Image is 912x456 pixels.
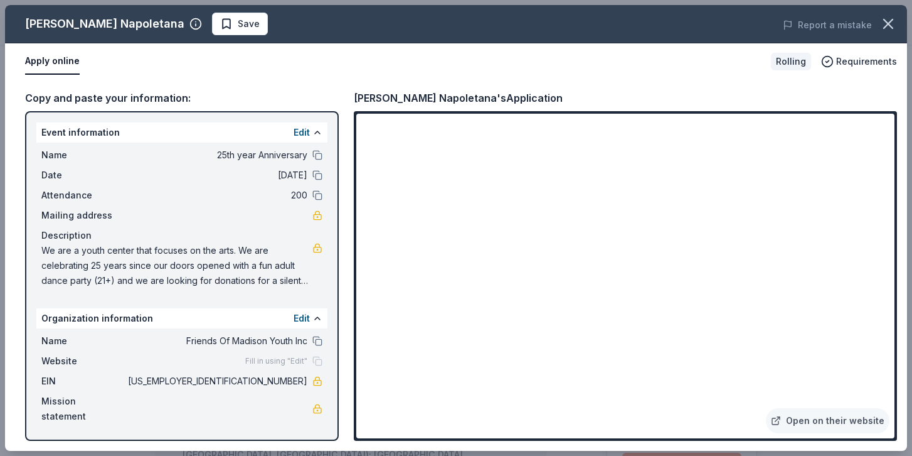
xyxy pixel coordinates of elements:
div: Event information [36,122,327,143]
div: [PERSON_NAME] Napoletana's Application [354,90,563,106]
span: 200 [125,188,307,203]
button: Edit [294,125,310,140]
span: Friends Of Madison Youth Inc [125,334,307,349]
span: 25th year Anniversary [125,148,307,163]
span: EIN [41,374,125,389]
span: Website [41,354,125,369]
span: [US_EMPLOYER_IDENTIFICATION_NUMBER] [125,374,307,389]
button: Edit [294,311,310,326]
div: Description [41,228,322,243]
span: [DATE] [125,168,307,183]
span: We are a youth center that focuses on the arts. We are celebrating 25 years since our doors opene... [41,243,312,288]
span: Mission statement [41,394,125,424]
a: Open on their website [766,408,889,433]
span: Requirements [836,54,897,69]
span: Mailing address [41,208,125,223]
div: Rolling [771,53,811,70]
button: Save [212,13,268,35]
span: Fill in using "Edit" [245,356,307,366]
div: Copy and paste your information: [25,90,339,106]
div: [PERSON_NAME] Napoletana [25,14,184,34]
button: Report a mistake [783,18,872,33]
span: Save [238,16,260,31]
span: Attendance [41,188,125,203]
span: Name [41,334,125,349]
div: Organization information [36,308,327,328]
span: Name [41,148,125,163]
span: Date [41,168,125,183]
button: Requirements [821,54,897,69]
button: Apply online [25,48,80,75]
